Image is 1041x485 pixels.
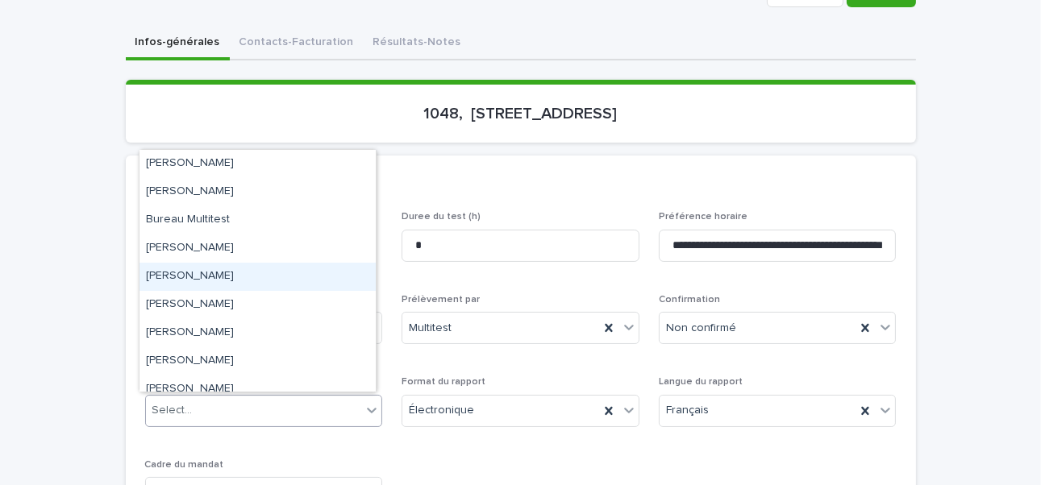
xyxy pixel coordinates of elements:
[402,212,481,222] span: Duree du test (h)
[139,234,376,263] div: Cheick Diane
[230,27,364,60] button: Contacts-Facturation
[139,291,376,319] div: Isabelle David
[145,104,897,123] p: 1048, [STREET_ADDRESS]
[126,27,230,60] button: Infos-générales
[139,347,376,375] div: Krystel Segura
[666,402,709,419] span: Français
[139,263,376,291] div: Gabriel Robillard Bourbonnais
[139,150,376,178] div: Amilie Mainville
[139,319,376,347] div: Karolane Demers
[659,295,720,305] span: Confirmation
[139,178,376,206] div: Bryan Castillo
[409,320,452,337] span: Multitest
[666,320,736,337] span: Non confirmé
[402,295,480,305] span: Prélèvement par
[364,27,471,60] button: Résultats-Notes
[152,402,193,419] div: Select...
[145,460,224,470] span: Cadre du mandat
[409,402,474,419] span: Électronique
[659,377,743,387] span: Langue du rapport
[139,206,376,234] div: Bureau Multitest
[659,212,747,222] span: Préférence horaire
[402,377,485,387] span: Format du rapport
[139,375,376,404] div: Mathis Lamoureux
